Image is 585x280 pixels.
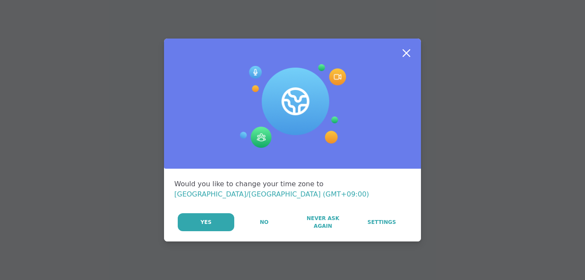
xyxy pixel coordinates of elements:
button: Never Ask Again [294,213,352,231]
span: Never Ask Again [298,214,347,230]
div: Would you like to change your time zone to [174,179,411,200]
button: Yes [178,213,234,231]
img: Session Experience [239,64,346,148]
a: Settings [353,213,411,231]
span: No [260,218,269,226]
span: Yes [200,218,212,226]
span: Settings [367,218,396,226]
span: [GEOGRAPHIC_DATA]/[GEOGRAPHIC_DATA] (GMT+09:00) [174,190,369,198]
button: No [235,213,293,231]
